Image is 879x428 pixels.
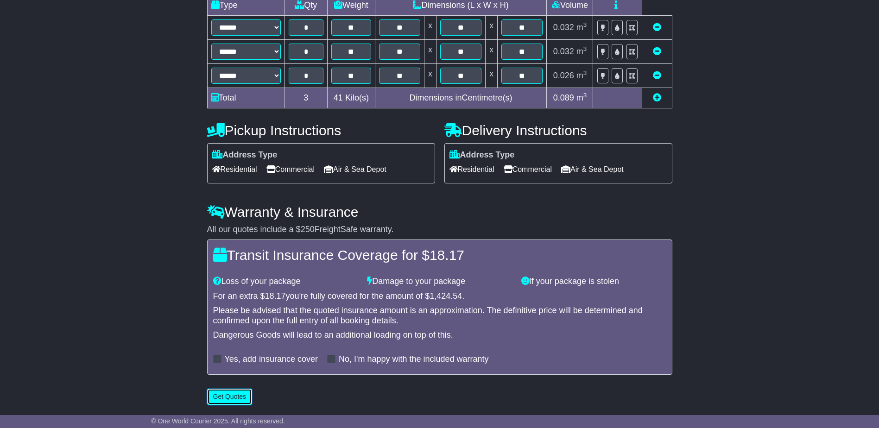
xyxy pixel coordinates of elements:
[553,93,574,102] span: 0.089
[653,71,661,80] a: Remove this item
[324,162,386,176] span: Air & Sea Depot
[328,88,375,108] td: Kilo(s)
[375,88,547,108] td: Dimensions in Centimetre(s)
[209,277,363,287] div: Loss of your package
[301,225,315,234] span: 250
[583,45,587,52] sup: 3
[207,225,672,235] div: All our quotes include a $ FreightSafe warranty.
[576,71,587,80] span: m
[339,354,489,365] label: No, I'm happy with the included warranty
[213,247,666,263] h4: Transit Insurance Coverage for $
[207,389,253,405] button: Get Quotes
[576,23,587,32] span: m
[553,47,574,56] span: 0.032
[653,93,661,102] a: Add new item
[430,247,464,263] span: 18.17
[430,291,462,301] span: 1,424.54
[285,88,328,108] td: 3
[653,23,661,32] a: Remove this item
[486,39,498,63] td: x
[449,162,494,176] span: Residential
[334,93,343,102] span: 41
[424,39,436,63] td: x
[449,150,515,160] label: Address Type
[561,162,624,176] span: Air & Sea Depot
[576,93,587,102] span: m
[517,277,671,287] div: If your package is stolen
[486,63,498,88] td: x
[553,23,574,32] span: 0.032
[265,291,286,301] span: 18.17
[207,123,435,138] h4: Pickup Instructions
[362,277,517,287] div: Damage to your package
[424,63,436,88] td: x
[653,47,661,56] a: Remove this item
[207,88,285,108] td: Total
[225,354,318,365] label: Yes, add insurance cover
[212,162,257,176] span: Residential
[583,92,587,99] sup: 3
[213,330,666,340] div: Dangerous Goods will lead to an additional loading on top of this.
[151,417,285,425] span: © One World Courier 2025. All rights reserved.
[576,47,587,56] span: m
[266,162,315,176] span: Commercial
[444,123,672,138] h4: Delivery Instructions
[583,69,587,76] sup: 3
[583,21,587,28] sup: 3
[504,162,552,176] span: Commercial
[213,306,666,326] div: Please be advised that the quoted insurance amount is an approximation. The definitive price will...
[212,150,278,160] label: Address Type
[424,15,436,39] td: x
[486,15,498,39] td: x
[207,204,672,220] h4: Warranty & Insurance
[213,291,666,302] div: For an extra $ you're fully covered for the amount of $ .
[553,71,574,80] span: 0.026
